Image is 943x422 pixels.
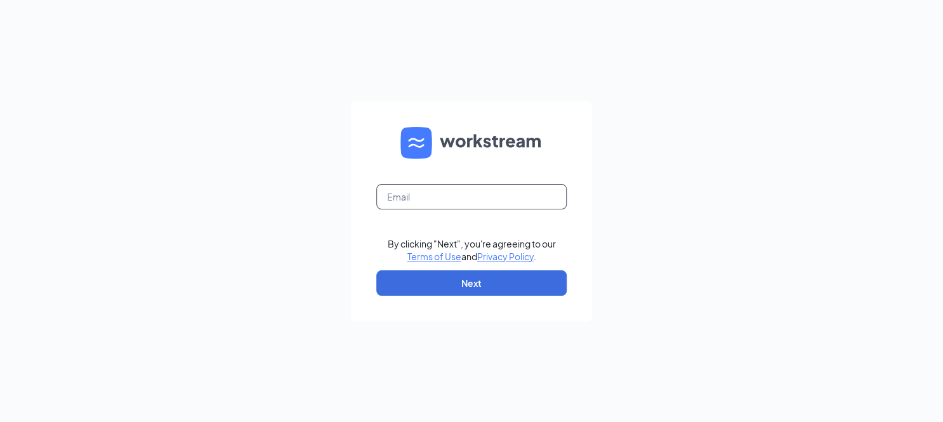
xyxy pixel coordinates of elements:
[477,251,534,262] a: Privacy Policy
[376,184,567,209] input: Email
[376,270,567,296] button: Next
[388,237,556,263] div: By clicking "Next", you're agreeing to our and .
[400,127,543,159] img: WS logo and Workstream text
[407,251,461,262] a: Terms of Use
